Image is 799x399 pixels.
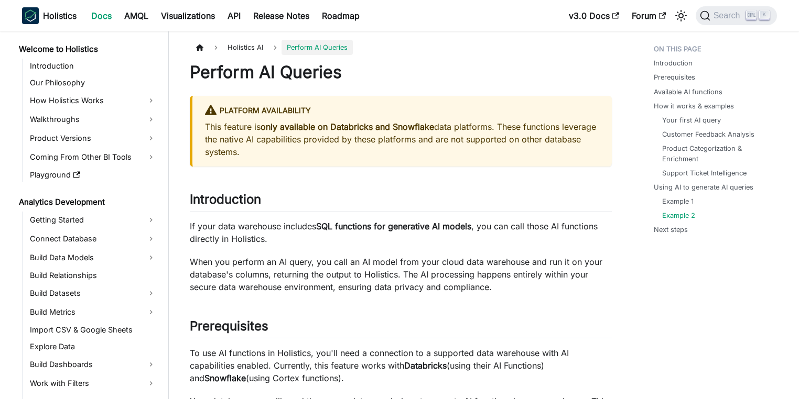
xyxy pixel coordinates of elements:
a: Roadmap [316,7,366,24]
a: Example 1 [662,196,694,206]
p: If your data warehouse includes , you can call those AI functions directly in Holistics. [190,220,612,245]
a: Prerequisites [654,72,695,82]
a: Product Categorization & Enrichment [662,143,766,163]
button: Switch between dark and light mode (currently light mode) [673,7,689,24]
strong: SQL functions for generative AI models [316,221,471,231]
h2: Prerequisites [190,318,612,338]
a: Release Notes [247,7,316,24]
a: Build Datasets [27,285,159,302]
b: Holistics [43,9,77,22]
a: API [221,7,247,24]
p: When you perform an AI query, you call an AI model from your cloud data warehouse and run it on y... [190,256,612,293]
a: HolisticsHolistics [22,7,77,24]
a: Example 2 [662,210,695,220]
a: Docs [85,7,118,24]
a: Coming From Other BI Tools [27,149,159,165]
a: Our Philosophy [27,75,159,90]
a: Forum [625,7,672,24]
img: Holistics [22,7,39,24]
a: Getting Started [27,212,159,228]
button: Search (Ctrl+K) [696,6,777,25]
p: This feature is data platforms. These functions leverage the native AI capabilities provided by t... [205,120,599,158]
span: Holistics AI [222,40,268,55]
a: Welcome to Holistics [16,42,159,57]
h1: Perform AI Queries [190,62,612,83]
a: How it works & examples [654,101,734,111]
a: v3.0 Docs [563,7,625,24]
a: Connect Database [27,230,159,247]
div: Platform Availability [205,104,599,118]
a: Walkthroughs [27,111,159,128]
kbd: K [759,10,770,20]
a: Visualizations [155,7,221,24]
strong: Snowflake [204,373,246,383]
a: Build Relationships [27,268,159,283]
a: Work with Filters [27,375,159,392]
a: Introduction [654,58,693,68]
a: Introduction [27,59,159,73]
a: Product Versions [27,130,159,147]
a: Build Metrics [27,304,159,320]
a: Next steps [654,225,688,235]
a: Using AI to generate AI queries [654,182,753,192]
a: How Holistics Works [27,92,159,109]
nav: Breadcrumbs [190,40,612,55]
span: Perform AI Queries [282,40,353,55]
a: Customer Feedback Analysis [662,129,754,139]
a: Analytics Development [16,195,159,209]
a: Home page [190,40,210,55]
a: Build Data Models [27,249,159,266]
strong: only available on Databricks and Snowflake [261,121,434,132]
a: Available AI functions [654,87,722,97]
a: AMQL [118,7,155,24]
a: Import CSV & Google Sheets [27,323,159,337]
a: Playground [27,168,159,182]
a: Build Dashboards [27,356,159,373]
a: Support Ticket Intelligence [662,168,747,178]
strong: Databricks [404,360,447,371]
a: Explore Data [27,339,159,354]
h2: Introduction [190,192,612,212]
span: Search [710,11,747,20]
nav: Docs sidebar [12,31,169,399]
p: To use AI functions in Holistics, you'll need a connection to a supported data warehouse with AI ... [190,347,612,384]
a: Your first AI query [662,115,721,125]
